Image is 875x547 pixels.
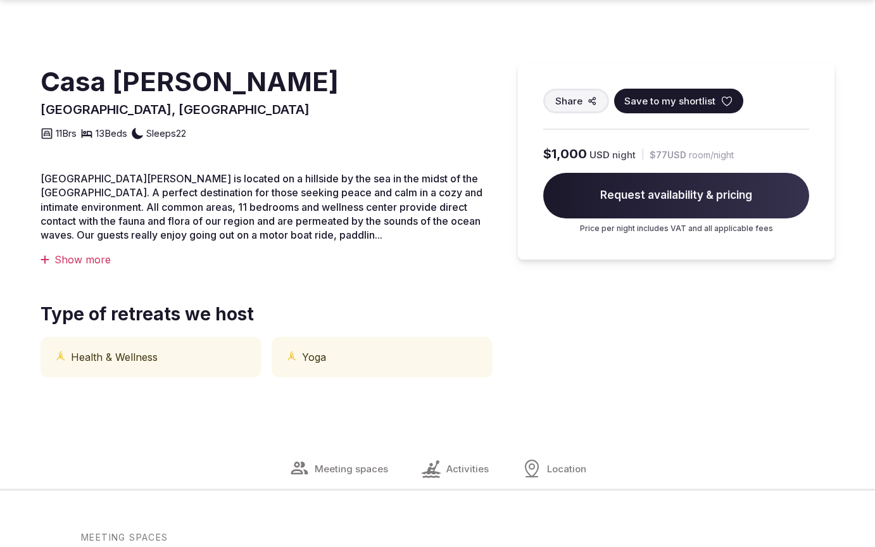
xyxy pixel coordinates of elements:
span: night [612,148,636,161]
span: Share [555,94,582,108]
span: [GEOGRAPHIC_DATA], [GEOGRAPHIC_DATA] [41,102,310,117]
button: Save to my shortlist [614,89,743,113]
span: 13 Beds [96,127,127,140]
span: Meeting Spaces [81,531,168,544]
span: Meeting spaces [315,462,388,475]
span: USD [589,148,610,161]
span: 11 Brs [56,127,77,140]
div: | [641,148,645,161]
span: Location [547,462,586,475]
span: $1,000 [543,145,587,163]
span: Sleeps 22 [146,127,186,140]
p: Price per night includes VAT and all applicable fees [543,223,809,234]
span: [GEOGRAPHIC_DATA][PERSON_NAME] is located on a hillside by the sea in the midst of the [GEOGRAPHI... [41,172,482,242]
div: Show more [41,253,493,267]
span: $77 USD [650,149,686,161]
button: Share [543,89,609,113]
span: room/night [689,149,734,161]
span: Activities [446,462,489,475]
h2: Casa [PERSON_NAME] [41,63,339,101]
span: Save to my shortlist [624,94,715,108]
span: Request availability & pricing [543,173,809,218]
span: Type of retreats we host [41,302,254,327]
